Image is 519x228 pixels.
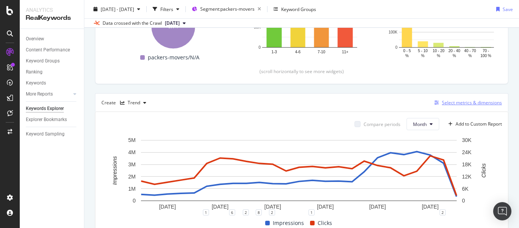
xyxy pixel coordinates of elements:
[273,218,304,228] span: Impressions
[212,204,228,210] text: [DATE]
[26,14,78,22] div: RealKeywords
[281,6,316,12] div: Keyword Groups
[26,79,79,87] a: Keywords
[128,174,136,180] text: 2M
[26,35,44,43] div: Overview
[26,116,79,124] a: Explorer Bookmarks
[128,100,140,105] div: Trend
[264,204,281,210] text: [DATE]
[101,97,149,109] div: Create
[101,136,496,212] svg: A chart.
[445,118,502,130] button: Add to Custom Report
[165,20,180,27] span: 2025 Sep. 1st
[203,209,209,215] div: 1
[26,105,64,113] div: Keywords Explorer
[405,54,409,58] text: %
[200,6,255,12] span: Segment: packers-movers
[269,209,275,215] div: 2
[256,209,262,215] div: 8
[271,50,277,54] text: 1-3
[418,49,428,53] text: 5 - 10
[26,57,79,65] a: Keyword Groups
[128,161,136,167] text: 3M
[26,105,79,113] a: Keywords Explorer
[318,50,325,54] text: 7-10
[395,45,397,49] text: 0
[437,54,440,58] text: %
[271,3,319,15] button: Keyword Groups
[468,54,472,58] text: %
[493,3,513,15] button: Save
[462,161,472,167] text: 18K
[456,122,502,126] div: Add to Custom Report
[481,54,491,58] text: 100 %
[421,54,424,58] text: %
[342,50,348,54] text: 11+
[26,6,78,14] div: Analytics
[159,204,176,210] text: [DATE]
[117,97,149,109] button: Trend
[128,149,136,155] text: 4M
[493,202,511,220] div: Open Intercom Messenger
[26,90,71,98] a: More Reports
[462,137,472,143] text: 30K
[462,149,472,155] text: 24K
[26,57,60,65] div: Keyword Groups
[433,49,445,53] text: 10 - 20
[26,35,79,43] a: Overview
[295,50,301,54] text: 4-6
[254,25,261,29] text: 50K
[162,19,189,28] button: [DATE]
[413,121,427,128] span: Month
[243,209,249,215] div: 2
[26,68,43,76] div: Ranking
[128,137,136,143] text: 5M
[101,6,134,12] span: [DATE] - [DATE]
[422,204,438,210] text: [DATE]
[258,45,261,49] text: 0
[403,49,411,53] text: 0 - 5
[160,6,173,12] div: Filters
[103,20,162,27] div: Data crossed with the Crawl
[389,30,398,34] text: 100K
[407,118,439,130] button: Month
[104,68,499,75] div: (scroll horizontally to see more widgets)
[462,186,469,192] text: 6K
[128,186,136,192] text: 1M
[26,79,46,87] div: Keywords
[26,130,79,138] a: Keyword Sampling
[369,204,386,210] text: [DATE]
[442,99,502,106] div: Select metrics & dimensions
[26,68,79,76] a: Ranking
[318,218,332,228] span: Clicks
[453,54,456,58] text: %
[440,209,446,215] div: 2
[462,198,465,204] text: 0
[448,49,460,53] text: 20 - 40
[133,198,136,204] text: 0
[26,116,67,124] div: Explorer Bookmarks
[364,121,400,128] div: Compare periods
[431,98,502,107] button: Select metrics & dimensions
[150,3,182,15] button: Filters
[26,46,70,54] div: Content Performance
[90,3,143,15] button: [DATE] - [DATE]
[26,46,79,54] a: Content Performance
[464,49,476,53] text: 40 - 70
[481,164,487,178] text: Clicks
[148,53,199,62] span: packers-movers/N/A
[112,156,118,185] text: Impressions
[309,209,315,215] div: 1
[503,6,513,12] div: Save
[189,3,264,15] button: Segment:packers-movers
[462,174,472,180] text: 12K
[483,49,489,53] text: 70 -
[317,204,334,210] text: [DATE]
[26,90,53,98] div: More Reports
[26,130,65,138] div: Keyword Sampling
[229,209,235,215] div: 6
